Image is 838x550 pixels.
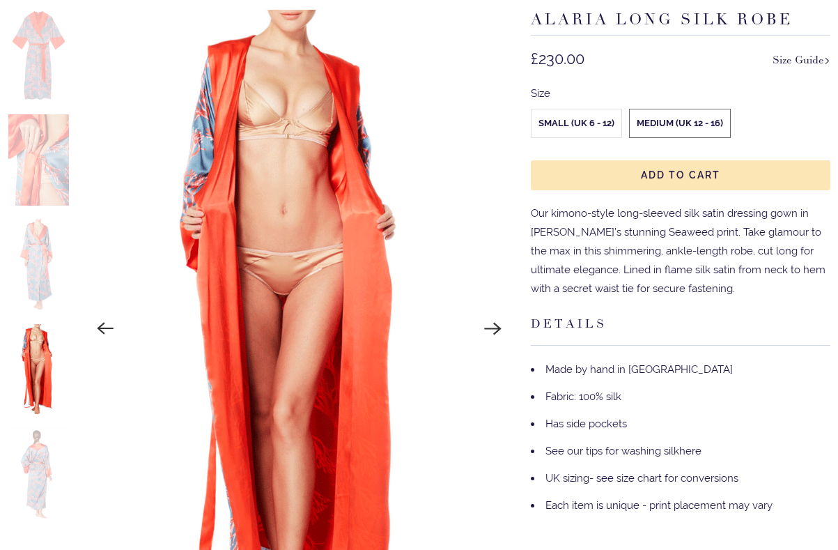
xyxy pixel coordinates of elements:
[8,10,70,101] img: Alaria Long Silk Robe
[531,49,584,68] span: £230.00
[531,312,830,346] h3: DETAILS
[8,219,70,310] img: Alaria Long Silk Robe
[531,204,830,298] p: Our kimono-style long-sleeved silk satin dressing gown in [PERSON_NAME]’s stunning Seaweed print....
[531,492,830,519] li: Each item is unique - print placement may vary
[8,429,70,520] img: Alaria Long Silk Robe
[630,109,730,137] label: Medium (UK 12 - 16)
[531,383,830,411] li: Fabric: 100% silk
[478,314,509,344] button: Next
[90,314,121,344] button: Previous
[531,411,830,438] li: Has side pockets
[531,465,830,492] li: UK sizing- see size chart for conversions
[679,445,701,457] a: here
[531,109,621,137] label: Small (UK 6 - 12)
[531,438,830,465] li: See our tips for washing silk
[8,114,70,206] img: Alaria Long Silk Robe
[773,49,830,70] a: Size Guide
[531,160,830,190] button: Add to Cart
[531,84,830,103] div: Size
[641,169,720,181] span: Add to Cart
[531,356,830,383] li: Made by hand in [GEOGRAPHIC_DATA]
[8,324,70,415] img: Alaria Long Silk Robe
[531,10,830,36] h1: Alaria Long Silk Robe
